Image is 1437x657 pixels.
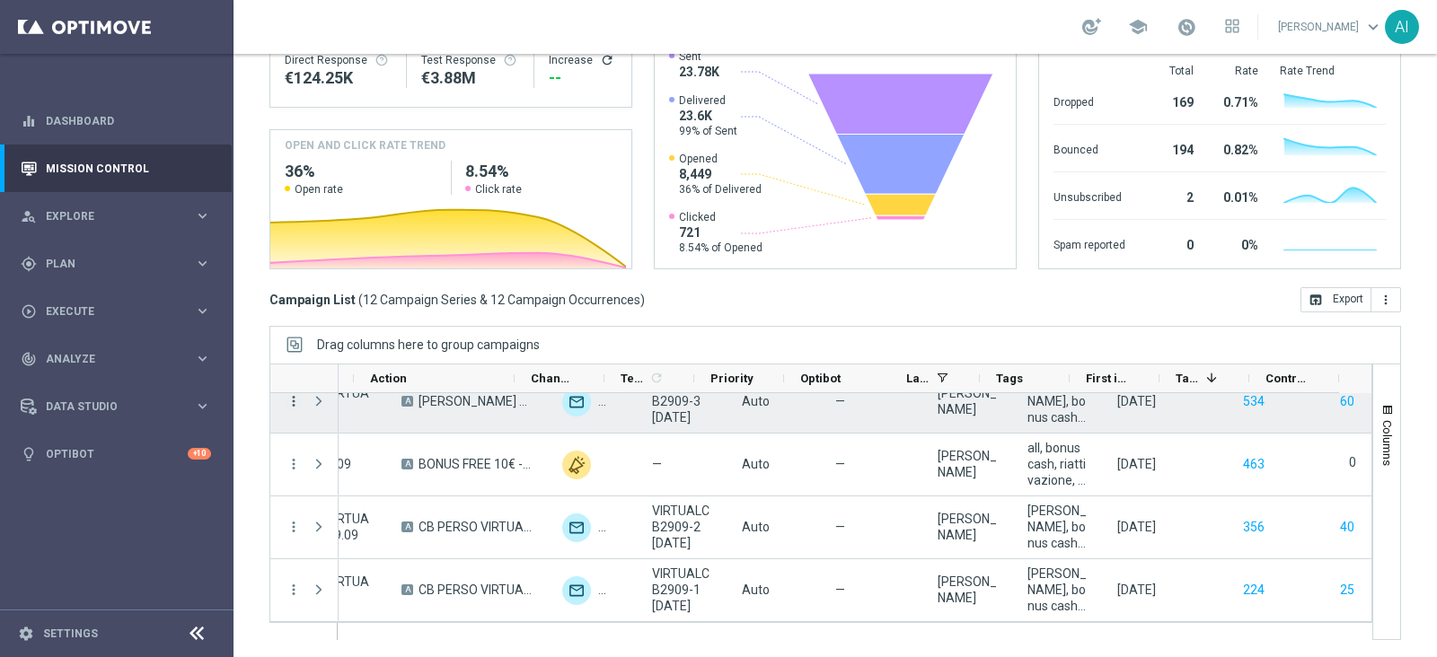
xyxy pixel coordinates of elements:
[647,368,664,388] span: Calculate column
[800,372,841,385] span: Optibot
[285,53,392,67] div: Direct Response
[1276,13,1385,40] a: [PERSON_NAME]keyboard_arrow_down
[1147,64,1194,78] div: Total
[1027,440,1087,488] span: all, bonus cash, riattivazione, accredito diretto, top master
[621,372,647,385] span: Templates
[21,446,37,462] i: lightbulb
[600,53,614,67] button: refresh
[1147,229,1194,258] div: 0
[679,241,763,255] span: 8.54% of Opened
[1176,372,1199,385] span: Targeted Customers
[46,211,194,222] span: Explore
[419,519,532,535] span: CB PERSO VIRTUAL 30% MAX 200 EURO - SPENDIBILE VIRTUAL
[549,67,617,89] div: --
[20,352,212,366] button: track_changes Analyze keyboard_arrow_right
[285,161,436,182] h2: 36%
[20,114,212,128] div: equalizer Dashboard
[1241,516,1266,539] button: 356
[652,565,711,614] span: VIRTUALCB2909-1 29.09.2025
[21,351,37,367] i: track_changes
[679,152,762,166] span: Opened
[20,399,212,414] button: Data Studio keyboard_arrow_right
[370,372,407,385] span: Action
[1338,579,1356,601] button: 25
[285,137,445,153] h4: OPEN AND CLICK RATE TREND
[20,257,212,271] button: gps_fixed Plan keyboard_arrow_right
[598,576,627,605] div: In-app Inbox
[1215,64,1258,78] div: Rate
[286,582,302,598] i: more_vert
[640,292,645,308] span: )
[1215,229,1258,258] div: 0%
[21,145,211,192] div: Mission Control
[21,303,37,320] i: play_circle_outline
[358,292,363,308] span: (
[1215,86,1258,115] div: 0.71%
[1241,453,1266,476] button: 463
[562,451,591,479] img: Other
[286,393,302,409] button: more_vert
[20,162,212,176] button: Mission Control
[317,337,540,352] span: Drag columns here to group campaigns
[906,372,930,385] span: Last Modified By
[465,161,617,182] h2: 8.54%
[1117,519,1156,535] div: 29 Sep 2025, Monday
[1054,229,1125,258] div: Spam reported
[46,430,188,477] a: Optibot
[598,388,627,416] img: In-app Inbox
[938,511,997,543] div: Edoardo Ellena
[419,456,532,472] span: BONUS FREE 10€ - SPENDIBILE TUTTI I GIOCHI
[531,372,574,385] span: Channel
[21,256,37,272] i: gps_fixed
[363,292,640,308] span: 12 Campaign Series & 12 Campaign Occurrences
[679,49,719,64] span: Sent
[1054,181,1125,210] div: Unsubscribed
[562,513,591,542] div: Optimail
[194,207,211,224] i: keyboard_arrow_right
[996,372,1023,385] span: Tags
[652,503,711,551] span: VIRTUALCB2909-2 29.09.2025
[1128,17,1148,37] span: school
[46,401,194,412] span: Data Studio
[21,208,194,224] div: Explore
[1117,456,1156,472] div: 26 Sep 2025, Friday
[421,53,520,67] div: Test Response
[1086,372,1129,385] span: First in Range
[1147,86,1194,115] div: 169
[43,628,98,639] a: Settings
[1054,86,1125,115] div: Dropped
[20,447,212,461] div: lightbulb Optibot +10
[21,113,37,129] i: equalizer
[938,574,997,606] div: Edoardo Ellena
[1117,393,1156,409] div: 29 Sep 2025, Monday
[835,519,845,535] span: —
[679,124,737,138] span: 99% of Sent
[1027,565,1087,614] span: cb perso, bonus cash, up-selling, betting, top master
[652,377,711,425] span: VIRTUALCB2909-3 29.09.2025
[649,371,664,385] i: refresh
[742,457,770,471] span: Auto
[285,67,392,89] div: €124,251
[1215,181,1258,210] div: 0.01%
[46,306,194,317] span: Execute
[835,582,845,598] span: —
[286,456,302,472] button: more_vert
[1241,579,1266,601] button: 224
[20,209,212,223] button: person_search Explore keyboard_arrow_right
[562,576,591,605] img: Optimail
[1300,287,1371,312] button: open_in_browser Export
[421,67,520,89] div: €3,877,812
[1027,377,1087,425] span: cb perso, bonus cash, up-selling, betting, top master
[286,519,302,535] i: more_vert
[1380,420,1395,466] span: Columns
[598,513,627,542] img: In-app Inbox
[549,53,617,67] div: Increase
